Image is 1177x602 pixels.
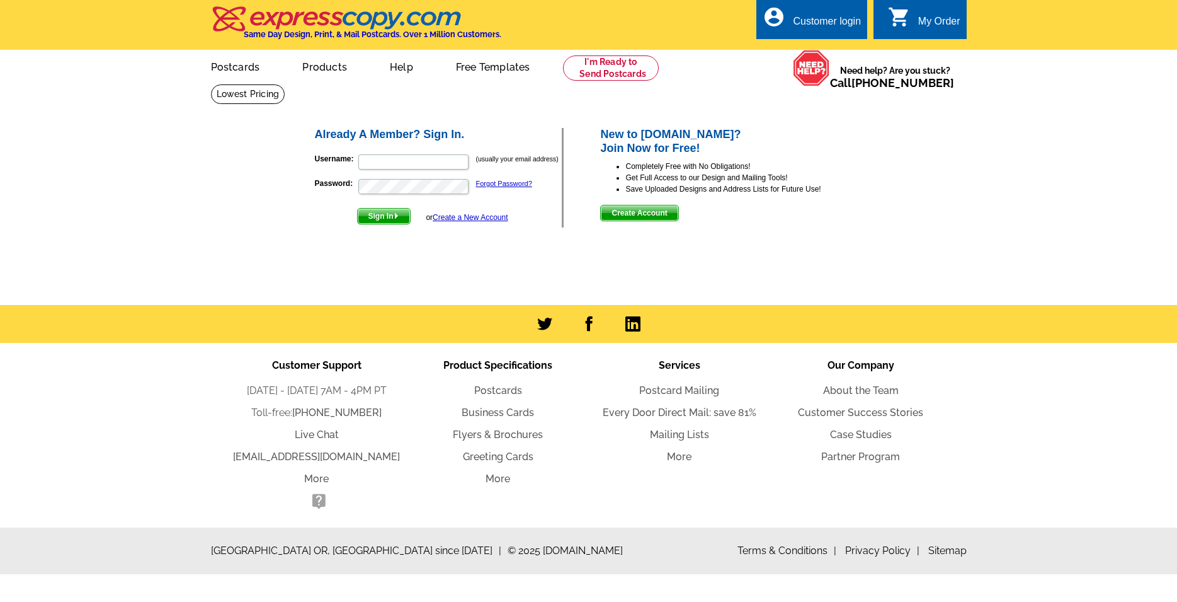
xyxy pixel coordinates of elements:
a: Flyers & Brochures [453,429,543,441]
li: Completely Free with No Obligations! [625,161,864,172]
a: Create a New Account [433,213,508,222]
a: Postcards [191,51,280,81]
a: Case Studies [830,429,892,441]
h2: Already A Member? Sign In. [315,128,562,142]
a: account_circle Customer login [763,14,861,30]
span: Sign In [358,209,410,224]
a: About the Team [823,385,899,397]
a: Free Templates [436,51,550,81]
a: Live Chat [295,429,339,441]
a: More [486,473,510,485]
li: [DATE] - [DATE] 7AM - 4PM PT [226,383,407,398]
a: [PHONE_NUMBER] [292,407,382,419]
span: Create Account [601,205,678,221]
a: Every Door Direct Mail: save 81% [603,407,756,419]
button: Sign In [357,208,411,224]
a: Privacy Policy [845,545,919,557]
div: My Order [918,16,960,33]
a: Help [370,51,433,81]
span: © 2025 [DOMAIN_NAME] [508,543,623,559]
a: Mailing Lists [650,429,709,441]
a: Postcards [474,385,522,397]
a: Products [282,51,367,81]
div: Customer login [793,16,861,33]
a: Postcard Mailing [639,385,719,397]
span: Customer Support [272,359,361,371]
a: shopping_cart My Order [888,14,960,30]
a: More [304,473,329,485]
span: [GEOGRAPHIC_DATA] OR, [GEOGRAPHIC_DATA] since [DATE] [211,543,501,559]
span: Product Specifications [443,359,552,371]
h4: Same Day Design, Print, & Mail Postcards. Over 1 Million Customers. [244,30,501,39]
li: Toll-free: [226,405,407,420]
label: Username: [315,153,357,165]
span: Services [659,359,700,371]
button: Create Account [600,205,678,221]
span: Need help? Are you stuck? [830,64,960,90]
img: button-next-arrow-white.png [394,213,399,219]
li: Get Full Access to our Design and Mailing Tools! [625,172,864,183]
li: Save Uploaded Designs and Address Lists for Future Use! [625,183,864,195]
a: Business Cards [462,407,534,419]
a: Partner Program [821,451,900,463]
a: Sitemap [928,545,967,557]
label: Password: [315,178,357,189]
a: Customer Success Stories [798,407,923,419]
i: shopping_cart [888,6,911,28]
img: help [793,50,830,86]
span: Call [830,76,954,90]
a: [EMAIL_ADDRESS][DOMAIN_NAME] [233,451,400,463]
i: account_circle [763,6,785,28]
h2: New to [DOMAIN_NAME]? Join Now for Free! [600,128,864,155]
a: Forgot Password? [476,180,532,187]
a: More [667,451,691,463]
a: Greeting Cards [463,451,533,463]
a: Same Day Design, Print, & Mail Postcards. Over 1 Million Customers. [211,15,501,39]
a: [PHONE_NUMBER] [851,76,954,90]
a: Terms & Conditions [737,545,836,557]
span: Our Company [827,359,894,371]
small: (usually your email address) [476,155,559,163]
div: or [426,212,508,223]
